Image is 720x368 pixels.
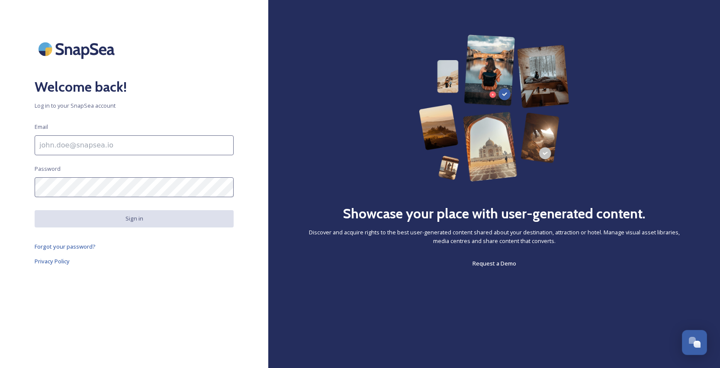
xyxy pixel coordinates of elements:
[472,258,516,269] a: Request a Demo
[35,256,234,266] a: Privacy Policy
[35,102,234,110] span: Log in to your SnapSea account
[35,77,234,97] h2: Welcome back!
[35,210,234,227] button: Sign in
[472,259,516,267] span: Request a Demo
[35,243,96,250] span: Forgot your password?
[35,165,61,173] span: Password
[35,257,70,265] span: Privacy Policy
[35,123,48,131] span: Email
[682,330,707,355] button: Open Chat
[419,35,569,182] img: 63b42ca75bacad526042e722_Group%20154-p-800.png
[343,203,646,224] h2: Showcase your place with user-generated content.
[35,135,234,155] input: john.doe@snapsea.io
[303,228,685,245] span: Discover and acquire rights to the best user-generated content shared about your destination, att...
[35,241,234,252] a: Forgot your password?
[35,35,121,64] img: SnapSea Logo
